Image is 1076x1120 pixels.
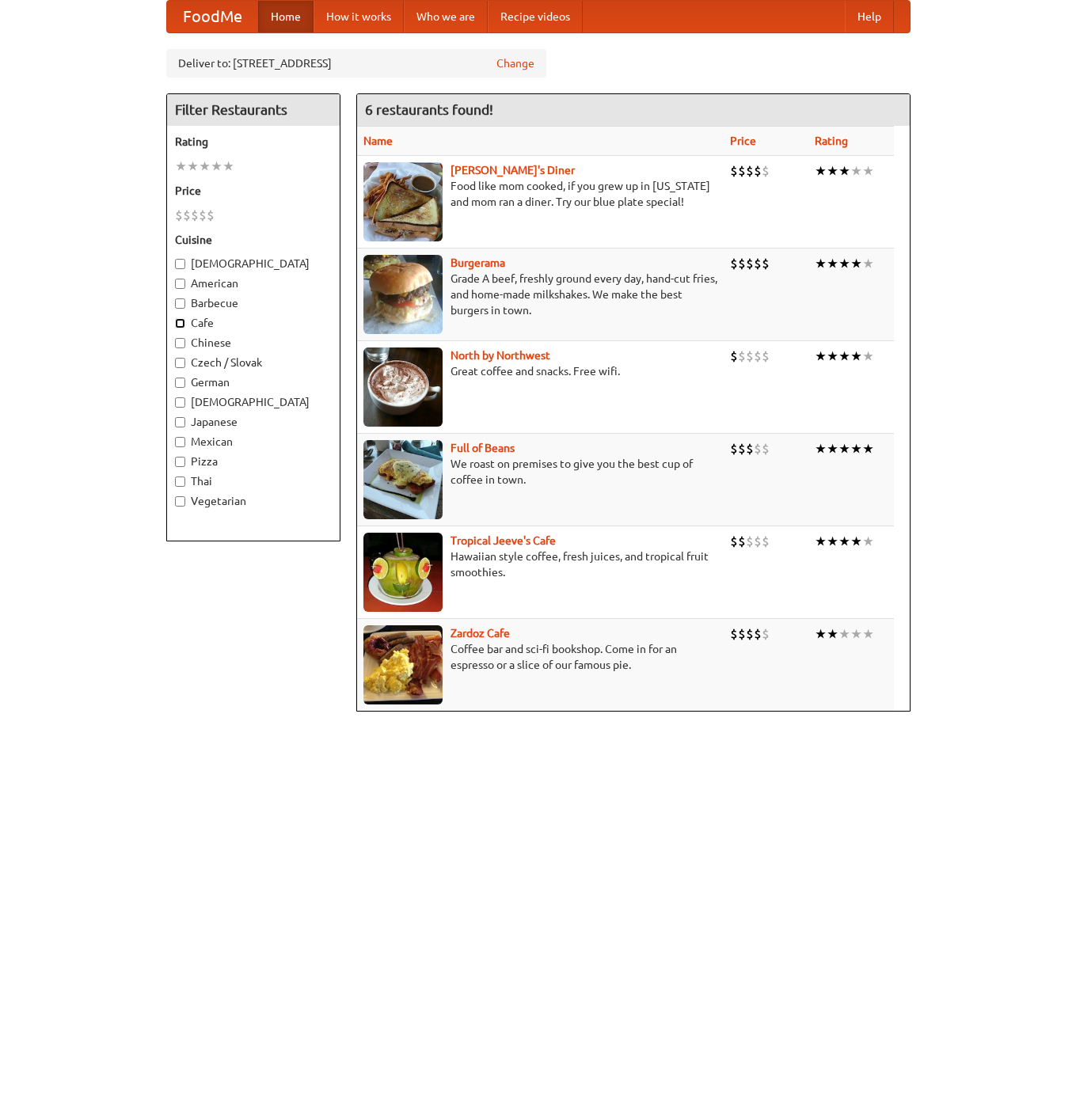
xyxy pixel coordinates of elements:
[175,355,332,370] label: Czech / Slovak
[862,625,874,643] li: ★
[838,162,850,180] li: ★
[754,533,762,550] li: $
[815,162,827,180] li: ★
[738,440,746,457] li: $
[363,533,443,612] img: jeeves.jpg
[175,374,332,390] label: German
[862,533,874,550] li: ★
[838,440,850,457] li: ★
[815,135,848,147] a: Rating
[175,256,332,271] label: [DEMOGRAPHIC_DATA]
[314,1,404,32] a: How it works
[815,440,827,457] li: ★
[175,496,185,507] input: Vegetarian
[175,158,187,175] li: ★
[363,641,717,673] p: Coffee bar and sci-fi bookshop. Come in for an espresso or a slice of our famous pie.
[762,533,770,550] li: $
[451,164,575,177] a: [PERSON_NAME]'s Diner
[175,493,332,509] label: Vegetarian
[451,534,556,547] b: Tropical Jeeve's Cafe
[850,255,862,272] li: ★
[827,162,838,180] li: ★
[730,440,738,457] li: $
[175,473,332,489] label: Thai
[363,255,443,334] img: burgerama.jpg
[175,318,185,328] input: Cafe
[730,533,738,550] li: $
[746,255,754,272] li: $
[862,162,874,180] li: ★
[166,49,546,78] div: Deliver to: [STREET_ADDRESS]
[862,255,874,272] li: ★
[845,1,894,32] a: Help
[746,533,754,550] li: $
[175,358,185,368] input: Czech / Slovak
[175,434,332,450] label: Mexican
[746,440,754,457] li: $
[175,437,185,447] input: Mexican
[191,207,199,224] li: $
[175,295,332,311] label: Barbecue
[175,338,185,348] input: Chinese
[175,315,332,331] label: Cafe
[363,178,717,210] p: Food like mom cooked, if you grew up in [US_STATE] and mom ran a diner. Try our blue plate special!
[175,378,185,388] input: German
[850,347,862,365] li: ★
[451,349,550,362] a: North by Northwest
[183,207,191,224] li: $
[363,363,717,379] p: Great coffee and snacks. Free wifi.
[363,162,443,241] img: sallys.jpg
[815,347,827,365] li: ★
[363,347,443,427] img: north.jpg
[754,347,762,365] li: $
[838,625,850,643] li: ★
[199,158,211,175] li: ★
[730,135,756,147] a: Price
[754,162,762,180] li: $
[167,1,258,32] a: FoodMe
[730,625,738,643] li: $
[762,347,770,365] li: $
[175,134,332,150] h5: Rating
[738,162,746,180] li: $
[850,533,862,550] li: ★
[815,255,827,272] li: ★
[738,347,746,365] li: $
[451,256,505,269] a: Burgerama
[815,533,827,550] li: ★
[365,102,493,117] ng-pluralize: 6 restaurants found!
[827,440,838,457] li: ★
[187,158,199,175] li: ★
[222,158,234,175] li: ★
[175,183,332,199] h5: Price
[175,279,185,289] input: American
[363,625,443,704] img: zardoz.jpg
[175,298,185,309] input: Barbecue
[862,440,874,457] li: ★
[451,627,510,640] a: Zardoz Cafe
[738,533,746,550] li: $
[175,397,185,408] input: [DEMOGRAPHIC_DATA]
[363,271,717,318] p: Grade A beef, freshly ground every day, hand-cut fries, and home-made milkshakes. We make the bes...
[730,347,738,365] li: $
[175,207,183,224] li: $
[762,255,770,272] li: $
[175,457,185,467] input: Pizza
[175,335,332,351] label: Chinese
[862,347,874,365] li: ★
[827,347,838,365] li: ★
[746,625,754,643] li: $
[838,255,850,272] li: ★
[754,255,762,272] li: $
[815,625,827,643] li: ★
[451,442,515,454] a: Full of Beans
[827,255,838,272] li: ★
[175,476,185,487] input: Thai
[496,55,534,71] a: Change
[363,135,393,147] a: Name
[850,440,862,457] li: ★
